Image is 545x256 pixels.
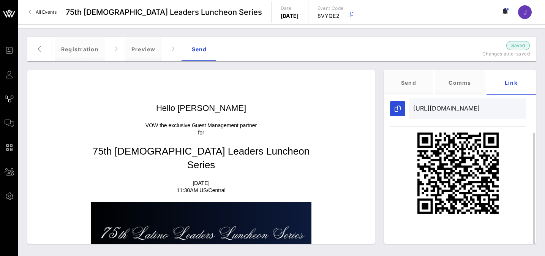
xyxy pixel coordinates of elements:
span: Saved [511,42,525,49]
p: 8VYQE2 [318,12,344,20]
span: Hello [PERSON_NAME] [156,103,246,113]
p: 11:30AM US/Central [91,187,311,194]
img: qr [416,131,500,215]
div: Send [182,37,216,61]
span: All Events [36,9,57,15]
span: 75th [DEMOGRAPHIC_DATA] Leaders Luncheon Series [66,6,262,18]
p: [DATE] [91,180,311,187]
a: All Events [24,6,61,18]
p: Changes auto-saved [435,50,530,58]
p: [DATE] [281,12,299,20]
div: Preview [125,37,162,61]
div: Send [384,70,433,95]
div: Registration [55,37,105,61]
div: Comms [435,70,485,95]
span: J [523,8,527,16]
p: Date [281,5,299,12]
p: Event Code [318,5,344,12]
p: VOW the exclusive Guest Management partner for [91,122,311,137]
p: 75th [DEMOGRAPHIC_DATA] Leaders Luncheon Series [91,144,311,172]
div: J [518,5,532,19]
div: Link [487,70,536,95]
